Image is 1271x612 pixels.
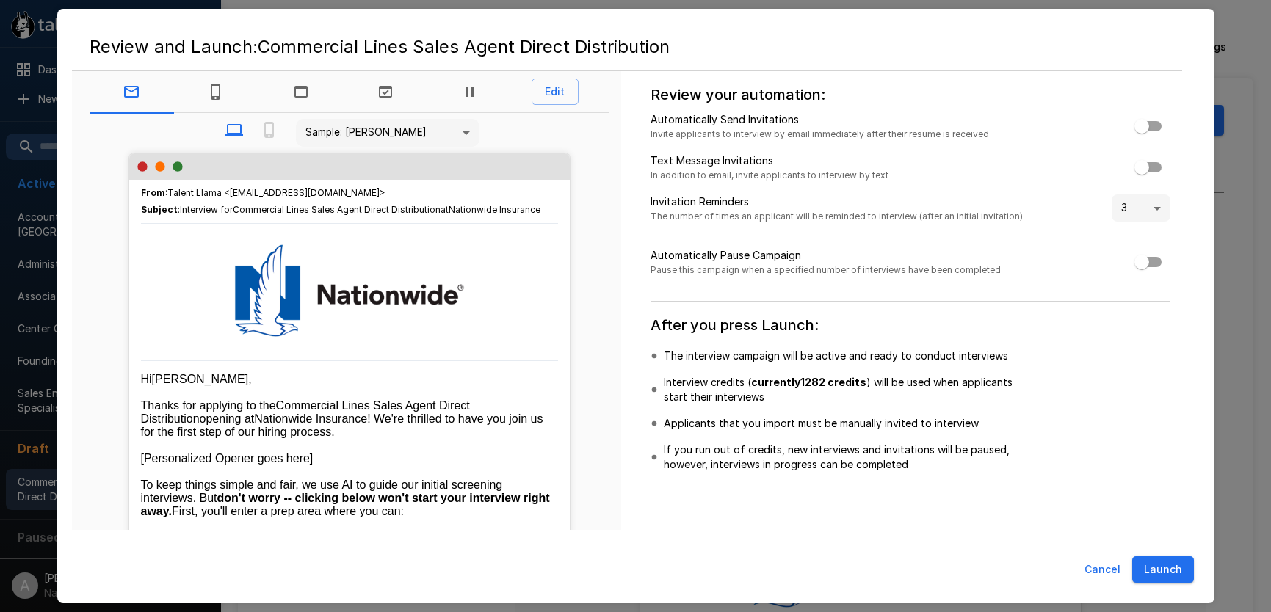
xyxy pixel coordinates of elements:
[651,153,888,168] p: Text Message Invitations
[141,238,558,343] img: Talent Llama
[1132,556,1194,583] button: Launch
[532,79,579,106] button: Edit
[172,505,404,517] span: First, you'll enter a prep area where you can:
[141,412,546,438] span: ! We're thrilled to have you join us for the first step of our hiring process.
[207,83,225,101] svg: Text
[651,263,1001,277] span: Pause this campaign when a specified number of interviews have been completed
[123,83,140,101] svg: Email
[141,399,276,412] span: Thanks for applying to the
[651,313,1170,337] h6: After you press Launch:
[377,83,394,101] svg: Complete
[449,204,540,215] span: Nationwide Insurance
[1079,556,1126,583] button: Cancel
[141,399,470,425] span: Commercial Lines Sales Agent Direct Distribution
[651,209,1023,224] span: The number of times an applicant will be reminded to interview (after an initial invitation)
[180,204,233,215] span: Interview for
[254,412,367,425] span: Nationwide Insurance
[141,373,152,385] span: Hi
[141,204,178,215] b: Subject
[664,349,1008,363] p: The interview campaign will be active and ready to conduct interviews
[664,416,979,431] p: Applicants that you import must be manually invited to interview
[751,376,866,388] b: currently 1282 credits
[664,375,1018,404] p: Interview credits ( ) will be used when applicants start their interviews
[292,83,310,101] svg: Welcome
[461,83,479,101] svg: Paused
[651,168,888,183] span: In addition to email, invite applicants to interview by text
[141,452,314,465] span: [Personalized Opener goes here]
[141,187,165,198] b: From
[441,204,449,215] span: at
[141,186,385,200] span: : Talent Llama <[EMAIL_ADDRESS][DOMAIN_NAME]>
[200,412,255,425] span: opening at
[651,248,1001,263] p: Automatically Pause Campaign
[152,373,249,385] span: [PERSON_NAME]
[664,442,1018,472] p: If you run out of credits, new interviews and invitations will be paused, however, interviews in ...
[141,478,506,504] span: To keep things simple and fair, we use AI to guide our initial screening interviews. But
[141,492,553,517] strong: don't worry -- clicking below won't start your interview right away.
[233,204,441,215] span: Commercial Lines Sales Agent Direct Distribution
[651,112,989,127] p: Automatically Send Invitations
[651,127,989,142] span: Invite applicants to interview by email immediately after their resume is received
[72,23,1200,70] h2: Review and Launch: Commercial Lines Sales Agent Direct Distribution
[296,119,479,147] div: Sample: [PERSON_NAME]
[248,373,251,385] span: ,
[651,83,1170,106] h6: Review your automation:
[1112,194,1170,222] div: 3
[141,203,540,217] span: :
[651,194,1023,209] p: Invitation Reminders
